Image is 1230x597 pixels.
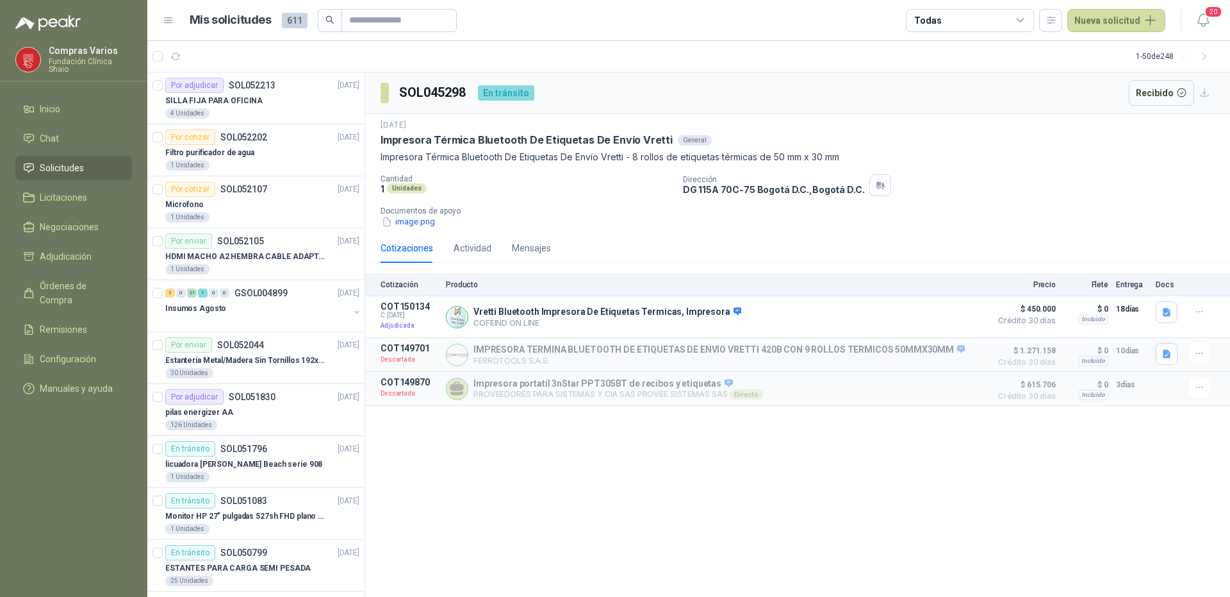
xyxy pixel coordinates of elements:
[165,576,213,586] div: 25 Unidades
[1129,80,1195,106] button: Recibido
[165,130,215,145] div: Por cotizar
[381,150,1215,164] p: Impresora Térmica Bluetooth De Etiquetas De Envío Vretti - 8 rollos de etiquetas térmicas de 50 m...
[165,524,209,534] div: 1 Unidades
[446,280,984,289] p: Producto
[147,72,365,124] a: Por adjudicarSOL052213[DATE] SILLA FIJA PARA OFICINA4 Unidades
[338,339,359,351] p: [DATE]
[165,407,233,419] p: pilas energizer AA
[381,387,438,400] p: Descartada
[165,78,224,93] div: Por adjudicar
[165,441,215,457] div: En tránsito
[282,13,307,28] span: 611
[1063,377,1108,392] p: $ 0
[1063,280,1108,289] p: Flete
[15,126,132,151] a: Chat
[1116,301,1148,317] p: 18 días
[15,244,132,269] a: Adjudicación
[338,287,359,299] p: [DATE]
[381,353,438,366] p: Descartada
[381,215,436,229] button: image.png
[40,279,120,307] span: Órdenes de Compra
[683,175,865,184] p: Dirección
[992,301,1056,317] span: $ 450.000
[473,356,965,366] p: FERROTOOLS S.A.S.
[220,444,267,453] p: SOL051796
[165,472,209,482] div: 1 Unidades
[40,220,99,234] span: Negociaciones
[165,510,325,523] p: Monitor HP 27" pulgadas 527sh FHD plano negro
[234,289,288,298] p: GSOL004899
[165,264,209,274] div: 1 Unidades
[165,355,325,367] p: Estantería Metal/Madera Sin Tornillos 192x100x50 cm 5 Niveles Gris
[40,249,92,264] span: Adjudicación
[217,237,264,246] p: SOL052105
[1078,314,1108,324] div: Incluido
[15,97,132,121] a: Inicio
[992,343,1056,358] span: $ 1.271.158
[447,344,468,366] img: Company Logo
[165,147,254,159] p: Filtro purificador de agua
[478,85,534,101] div: En tránsito
[165,337,212,353] div: Por enviar
[381,241,433,255] div: Cotizaciones
[220,548,267,557] p: SOL050799
[147,228,365,280] a: Por enviarSOL052105[DATE] HDMI MACHO A2 HEMBRA CABLE ADAPTADOR CONVERTIDOR FOR MONIT1 Unidades
[1078,356,1108,366] div: Incluido
[209,289,218,298] div: 0
[165,108,209,119] div: 4 Unidades
[40,382,113,396] span: Manuales y ayuda
[1067,9,1165,32] button: Nueva solicitud
[15,376,132,401] a: Manuales y ayuda
[338,80,359,92] p: [DATE]
[381,183,384,194] p: 1
[40,161,84,175] span: Solicitudes
[165,199,204,211] p: Microfono
[1136,46,1215,67] div: 1 - 50 de 248
[338,547,359,559] p: [DATE]
[15,156,132,180] a: Solicitudes
[16,47,40,72] img: Company Logo
[15,15,81,31] img: Logo peakr
[381,377,438,387] p: COT149870
[473,389,763,399] p: PROVEEDORES PARA SISTEMAS Y CIA SAS PROVEE SISTEMAS SAS
[338,131,359,144] p: [DATE]
[381,206,1225,215] p: Documentos de apoyo
[992,392,1056,400] span: Crédito 30 días
[992,317,1056,324] span: Crédito 30 días
[15,215,132,239] a: Negociaciones
[387,183,427,194] div: Unidades
[454,241,491,255] div: Actividad
[40,323,87,337] span: Remisiones
[15,317,132,342] a: Remisiones
[220,289,229,298] div: 0
[147,332,365,384] a: Por enviarSOL052044[DATE] Estantería Metal/Madera Sin Tornillos 192x100x50 cm 5 Niveles Gris30 Un...
[190,11,272,29] h1: Mis solicitudes
[147,488,365,540] a: En tránsitoSOL051083[DATE] Monitor HP 27" pulgadas 527sh FHD plano negro1 Unidades
[473,318,741,328] p: COFEIND ON LINE
[338,183,359,196] p: [DATE]
[165,160,209,171] div: 1 Unidades
[165,545,215,560] div: En tránsito
[678,135,712,146] div: General
[40,352,96,366] span: Configuración
[220,185,267,194] p: SOL052107
[165,389,224,405] div: Por adjudicar
[381,312,438,319] span: C: [DATE]
[165,289,175,298] div: 1
[399,83,468,103] h3: SOL045298
[1078,390,1108,400] div: Incluido
[165,251,325,263] p: HDMI MACHO A2 HEMBRA CABLE ADAPTADOR CONVERTIDOR FOR MONIT
[473,344,965,356] p: IMPRESORA TERMINA BLUETOOTH DE ETIQUETAS DE ENVIO VRETTI 420B CON 9 ROLLOS TERMICOS 50MMX30MM
[165,233,212,249] div: Por enviar
[1116,280,1148,289] p: Entrega
[165,212,209,223] div: 1 Unidades
[1192,9,1215,32] button: 20
[187,289,197,298] div: 21
[914,13,941,28] div: Todas
[220,496,267,505] p: SOL051083
[147,436,365,488] a: En tránsitoSOL051796[DATE] licuadora [PERSON_NAME] Beach serie 9081 Unidades
[165,493,215,509] div: En tránsito
[176,289,186,298] div: 0
[15,347,132,371] a: Configuración
[198,289,208,298] div: 1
